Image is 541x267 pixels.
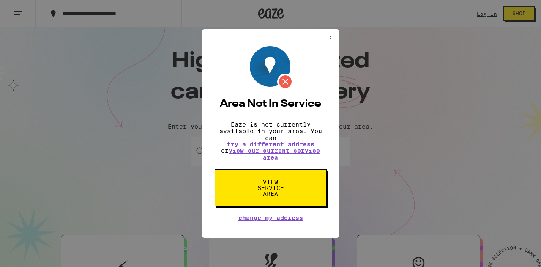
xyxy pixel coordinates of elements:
img: close.svg [326,32,336,43]
a: view our current service area [229,147,320,161]
button: View Service Area [215,169,327,206]
button: try a different address [227,141,314,147]
span: View Service Area [249,179,292,197]
span: Hi. Need any help? [5,6,61,13]
img: Location [250,46,293,90]
p: Eaze is not currently available in your area. You can or [215,121,327,161]
a: View Service Area [215,179,327,185]
button: Change My Address [238,215,303,221]
h2: Area Not In Service [215,99,327,109]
